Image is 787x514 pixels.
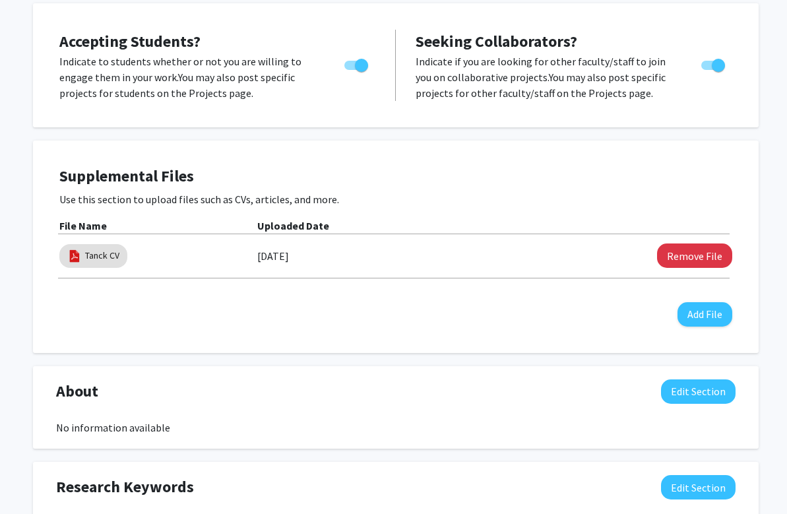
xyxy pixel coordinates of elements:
div: Toggle [339,53,375,73]
b: File Name [59,219,107,232]
span: Accepting Students? [59,31,201,51]
a: Tanck CV [85,249,119,263]
img: pdf_icon.png [67,249,82,263]
span: About [56,379,98,403]
span: Seeking Collaborators? [416,31,577,51]
button: Edit Research Keywords [661,475,736,499]
div: No information available [56,420,736,435]
button: Edit About [661,379,736,404]
span: Research Keywords [56,475,194,499]
h4: Supplemental Files [59,167,732,186]
p: Indicate to students whether or not you are willing to engage them in your work. You may also pos... [59,53,319,101]
label: [DATE] [257,245,289,267]
p: Indicate if you are looking for other faculty/staff to join you on collaborative projects. You ma... [416,53,676,101]
iframe: Chat [10,455,56,504]
button: Add File [677,302,732,327]
b: Uploaded Date [257,219,329,232]
div: Toggle [696,53,732,73]
p: Use this section to upload files such as CVs, articles, and more. [59,191,732,207]
button: Remove Tanck CV File [657,243,732,268]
